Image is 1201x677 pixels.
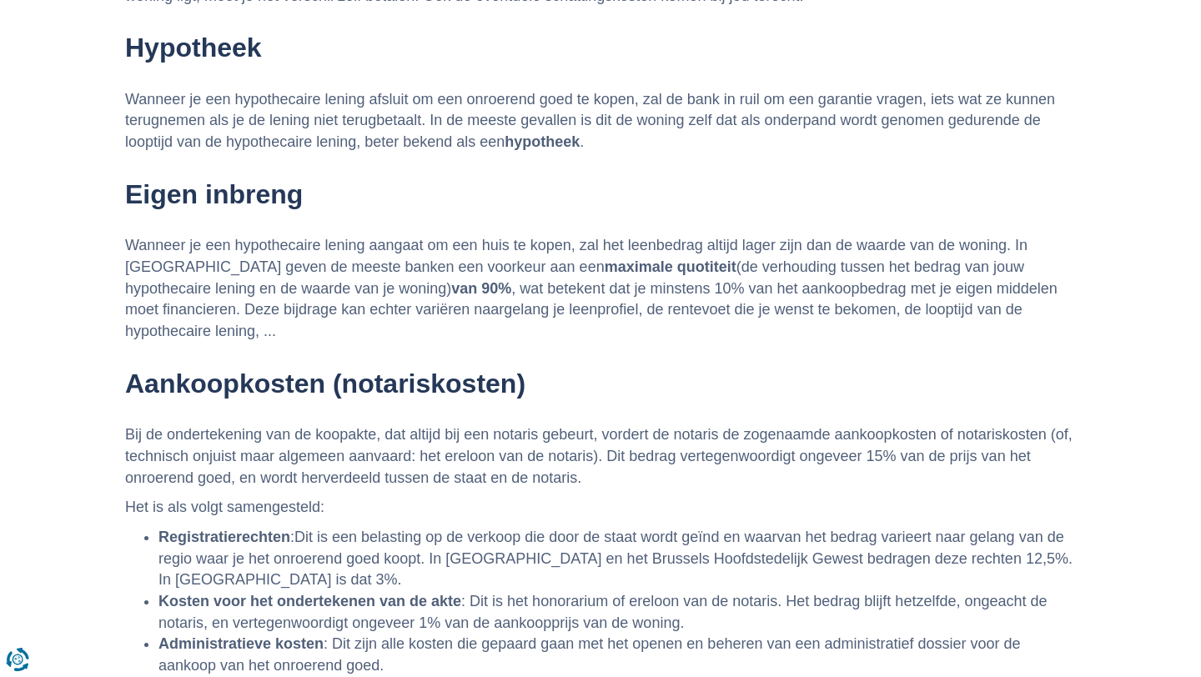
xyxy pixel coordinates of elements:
[505,133,580,150] b: hypotheek
[125,32,1076,63] h2: Hypotheek
[158,529,290,545] b: Registratierechten
[605,258,736,275] b: maximale quotiteit
[158,635,324,652] b: Administratieve kosten
[158,527,1076,591] li: :Dit is een belasting op de verkoop die door de staat wordt geïnd en waarvan het bedrag varieert ...
[125,497,1076,519] p: Het is als volgt samengesteld:
[125,178,1076,210] h2: Eigen inbreng
[451,280,511,297] b: van 90%
[125,368,1076,399] h2: Aankoopkosten (notariskosten)
[158,593,461,609] b: Kosten voor het ondertekenen van de akte
[158,634,1076,676] li: : Dit zijn alle kosten die gepaard gaan met het openen en beheren van een administratief dossier ...
[158,591,1076,634] li: : Dit is het honorarium of ereloon van de notaris. Het bedrag blijft hetzelfde, ongeacht de notar...
[125,235,1076,343] p: Wanneer je een hypothecaire lening aangaat om een huis te kopen, zal het leenbedrag altijd lager ...
[125,424,1076,489] p: Bij de ondertekening van de koopakte, dat altijd bij een notaris gebeurt, vordert de notaris de z...
[125,89,1076,153] p: Wanneer je een hypothecaire lening afsluit om een onroerend goed te kopen, zal de bank in ruil om...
